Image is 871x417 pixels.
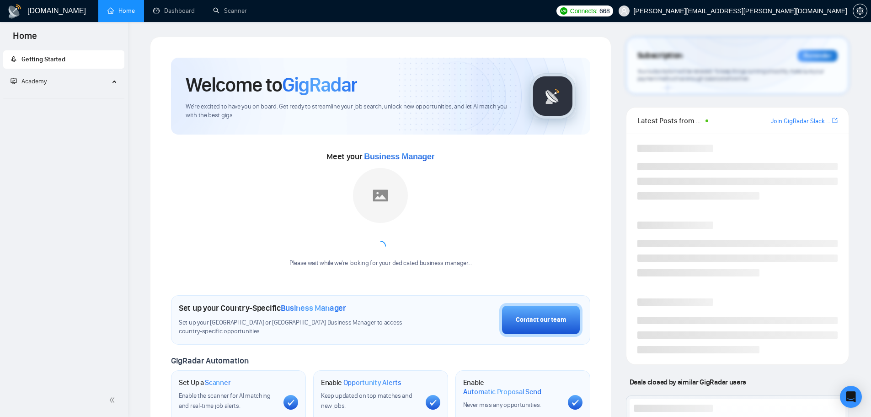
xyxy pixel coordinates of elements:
span: Set up your [GEOGRAPHIC_DATA] or [GEOGRAPHIC_DATA] Business Manager to access country-specific op... [179,319,421,336]
span: Academy [21,77,47,85]
span: Getting Started [21,55,65,63]
h1: Set Up a [179,378,230,387]
a: searchScanner [213,7,247,15]
img: gigradar-logo.png [530,73,576,119]
div: Open Intercom Messenger [840,386,862,408]
span: Subscription [637,48,683,64]
span: fund-projection-screen [11,78,17,84]
span: Scanner [205,378,230,387]
span: Academy [11,77,47,85]
span: user [621,8,627,14]
span: Business Manager [364,152,434,161]
button: Contact our team [499,303,582,337]
span: GigRadar [282,72,357,97]
li: Academy Homepage [3,94,124,100]
span: Meet your [326,152,434,162]
span: 668 [599,6,609,16]
span: double-left [109,395,118,405]
button: setting [853,4,867,18]
h1: Enable [321,378,401,387]
span: Never miss any opportunities. [463,401,541,409]
span: rocket [11,56,17,62]
span: Your subscription will be renewed. To keep things running smoothly, make sure your payment method... [637,68,824,82]
li: Getting Started [3,50,124,69]
span: Opportunity Alerts [343,378,401,387]
a: export [832,116,838,125]
a: setting [853,7,867,15]
span: We're excited to have you on board. Get ready to streamline your job search, unlock new opportuni... [186,103,515,120]
span: Latest Posts from the GigRadar Community [637,115,703,126]
span: GigRadar Automation [171,356,248,366]
h1: Enable [463,378,561,396]
span: Keep updated on top matches and new jobs. [321,392,412,410]
span: loading [373,239,388,254]
span: Enable the scanner for AI matching and real-time job alerts. [179,392,271,410]
div: Reminder [797,50,838,62]
span: Business Manager [281,303,346,313]
span: Connects: [570,6,598,16]
h1: Set up your Country-Specific [179,303,346,313]
img: logo [7,4,22,19]
a: dashboardDashboard [153,7,195,15]
h1: Welcome to [186,72,357,97]
div: Contact our team [516,315,566,325]
span: export [832,117,838,124]
span: Automatic Proposal Send [463,387,541,396]
img: upwork-logo.png [560,7,567,15]
img: placeholder.png [353,168,408,223]
a: Join GigRadar Slack Community [771,116,830,126]
a: homeHome [107,7,135,15]
span: Home [5,29,44,49]
span: Deals closed by similar GigRadar users [626,374,750,390]
div: Please wait while we're looking for your dedicated business manager... [284,259,477,268]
